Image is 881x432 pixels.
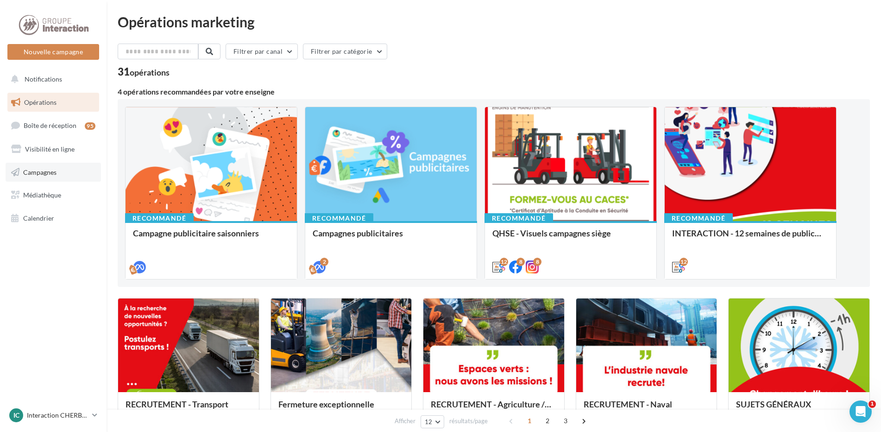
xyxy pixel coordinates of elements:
div: RECRUTEMENT - Agriculture / Espaces verts [431,400,557,418]
button: Filtrer par catégorie [303,44,387,59]
span: Calendrier [23,214,54,222]
button: Nouvelle campagne [7,44,99,60]
span: Afficher [395,417,415,426]
div: RECRUTEMENT - Naval [584,400,710,418]
div: Recommandé [664,213,733,223]
span: Médiathèque [23,191,61,199]
span: Opérations [24,98,57,106]
div: opérations [130,68,170,76]
iframe: Intercom live chat [850,400,872,423]
button: Notifications [6,70,97,89]
span: 2 [540,413,555,428]
a: IC Interaction CHERBOURG [7,407,99,424]
span: 1 [868,400,876,408]
a: Campagnes [6,163,101,182]
div: 8 [516,258,525,266]
a: Calendrier [6,209,101,228]
div: 8 [533,258,541,266]
a: Boîte de réception95 [6,115,101,135]
div: Campagne publicitaire saisonniers [133,229,289,247]
div: 12 [500,258,508,266]
div: QHSE - Visuels campagnes siège [492,229,649,247]
div: SUJETS GÉNÉRAUX [736,400,862,418]
div: 31 [118,67,170,77]
button: Filtrer par canal [226,44,298,59]
div: 12 [680,258,688,266]
a: Visibilité en ligne [6,140,101,159]
span: Campagnes [23,168,57,176]
span: Boîte de réception [24,121,76,129]
span: 1 [522,413,537,428]
button: 12 [421,415,444,428]
div: Fermeture exceptionnelle [278,400,404,418]
div: Recommandé [305,213,373,223]
span: résultats/page [449,417,488,426]
div: Recommandé [125,213,194,223]
div: INTERACTION - 12 semaines de publication [672,229,829,247]
div: 2 [320,258,328,266]
div: RECRUTEMENT - Transport [126,400,252,418]
a: Opérations [6,93,101,112]
div: Opérations marketing [118,15,870,29]
a: Médiathèque [6,185,101,205]
div: Recommandé [485,213,553,223]
div: Campagnes publicitaires [313,229,469,247]
div: 95 [85,122,95,130]
span: 12 [425,418,433,426]
div: 4 opérations recommandées par votre enseigne [118,88,870,95]
span: Visibilité en ligne [25,145,75,153]
span: Notifications [25,75,62,83]
span: 3 [558,413,573,428]
span: IC [13,411,19,420]
p: Interaction CHERBOURG [27,411,88,420]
